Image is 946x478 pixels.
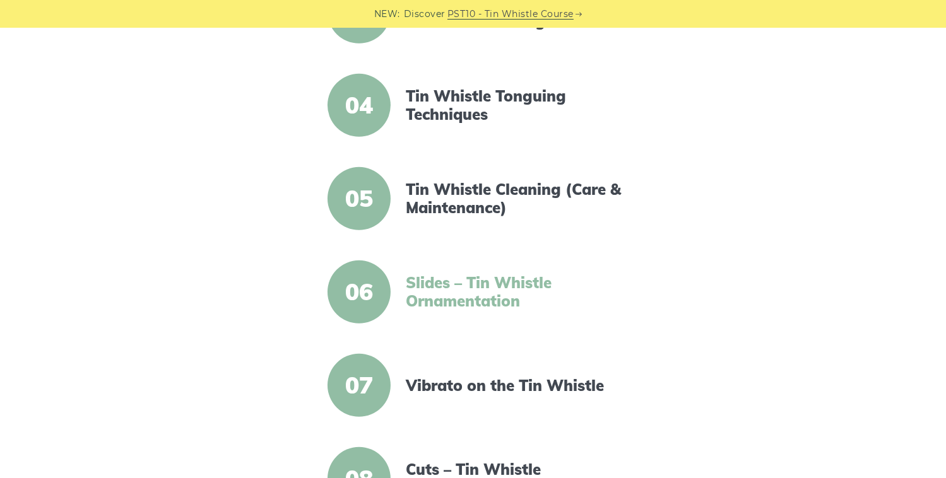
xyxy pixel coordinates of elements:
span: NEW: [374,7,400,21]
a: Tin Whistle Tonguing Techniques [406,87,623,124]
a: Tin Whistle Cleaning (Care & Maintenance) [406,180,623,217]
a: Vibrato on the Tin Whistle [406,376,623,395]
span: 05 [328,167,391,230]
span: 07 [328,354,391,417]
span: Discover [404,7,446,21]
a: PST10 - Tin Whistle Course [447,7,574,21]
span: 04 [328,74,391,137]
span: 06 [328,260,391,324]
a: Slides – Tin Whistle Ornamentation [406,274,623,310]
